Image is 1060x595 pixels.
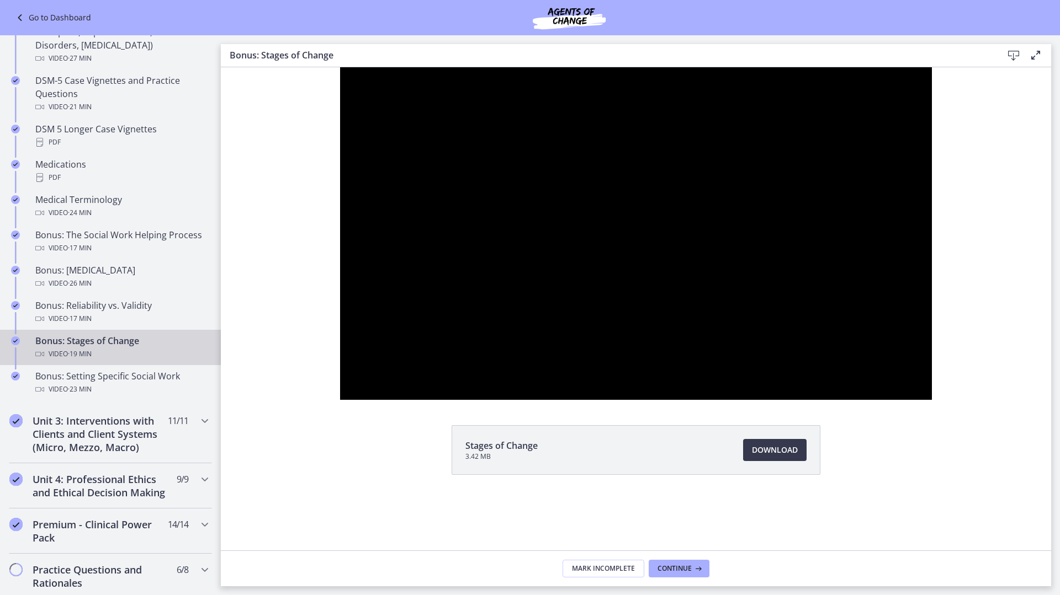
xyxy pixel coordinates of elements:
[68,206,92,219] span: · 24 min
[11,231,20,239] i: Completed
[11,160,20,169] i: Completed
[35,228,208,255] div: Bonus: The Social Work Helping Process
[35,193,208,219] div: Medical Terminology
[68,242,92,255] span: · 17 min
[221,67,1051,400] iframe: Video Lesson
[35,369,208,396] div: Bonus: Setting Specific Social Work
[11,76,20,85] i: Completed
[35,347,208,361] div: Video
[35,74,208,114] div: DSM-5 Case Vignettes and Practice Questions
[35,264,208,290] div: Bonus: [MEDICAL_DATA]
[35,206,208,219] div: Video
[572,564,635,573] span: Mark Incomplete
[35,122,208,149] div: DSM 5 Longer Case Vignettes
[11,301,20,310] i: Completed
[35,100,208,114] div: Video
[68,383,92,396] span: · 23 min
[230,49,985,62] h3: Bonus: Stages of Change
[177,563,188,576] span: 6 / 8
[177,473,188,486] span: 9 / 9
[35,242,208,255] div: Video
[465,452,538,461] span: 3.42 MB
[68,277,92,290] span: · 26 min
[68,100,92,114] span: · 21 min
[35,52,208,65] div: Video
[658,564,692,573] span: Continue
[11,266,20,275] i: Completed
[33,414,167,454] h2: Unit 3: Interventions with Clients and Client Systems (Micro, Mezzo, Macro)
[68,347,92,361] span: · 19 min
[33,473,167,499] h2: Unit 4: Professional Ethics and Ethical Decision Making
[35,136,208,149] div: PDF
[68,312,92,325] span: · 17 min
[649,560,709,577] button: Continue
[9,518,23,531] i: Completed
[35,158,208,184] div: Medications
[168,518,188,531] span: 14 / 14
[11,372,20,380] i: Completed
[35,312,208,325] div: Video
[13,11,91,24] a: Go to Dashboard
[168,414,188,427] span: 11 / 11
[35,334,208,361] div: Bonus: Stages of Change
[11,125,20,133] i: Completed
[563,560,644,577] button: Mark Incomplete
[465,439,538,452] span: Stages of Change
[35,299,208,325] div: Bonus: Reliability vs. Validity
[33,563,167,589] h2: Practice Questions and Rationales
[33,518,167,544] h2: Premium - Clinical Power Pack
[11,195,20,204] i: Completed
[35,383,208,396] div: Video
[11,336,20,345] i: Completed
[35,171,208,184] div: PDF
[503,4,635,31] img: Agents of Change Social Work Test Prep
[68,52,92,65] span: · 27 min
[35,277,208,290] div: Video
[9,473,23,486] i: Completed
[743,439,807,461] a: Download
[752,443,798,457] span: Download
[9,414,23,427] i: Completed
